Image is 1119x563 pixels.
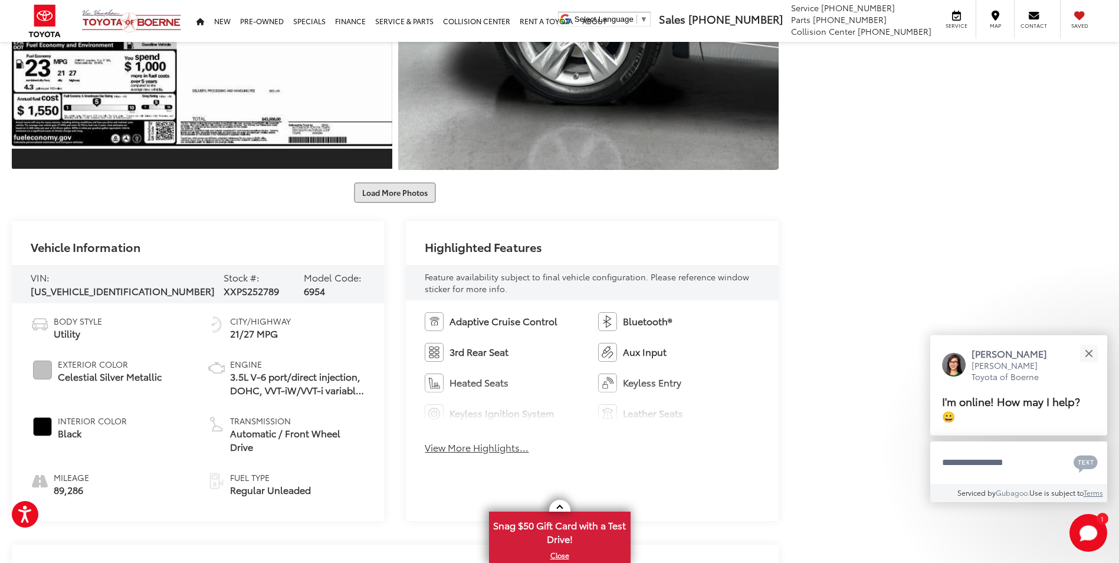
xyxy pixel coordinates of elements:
[1084,487,1103,497] a: Terms
[425,312,444,331] img: Adaptive Cruise Control
[230,415,366,427] span: Transmission
[1070,449,1101,476] button: Chat with SMS
[972,347,1059,360] p: [PERSON_NAME]
[207,315,226,334] img: Fuel Economy
[1076,341,1101,366] button: Close
[1069,514,1107,552] svg: Start Chat
[791,2,819,14] span: Service
[230,370,366,397] span: 3.5L V-6 port/direct injection, DOHC, VVT-iW/VVT-i variable valve control, regular unleaded, engi...
[230,327,291,341] span: 21/27 MPG
[425,240,542,253] h2: Highlighted Features
[425,271,749,294] span: Feature availability subject to final vehicle configuration. Please reference window sticker for ...
[688,11,783,27] span: [PHONE_NUMBER]
[354,182,436,203] button: Load More Photos
[598,343,617,362] img: Aux Input
[598,312,617,331] img: Bluetooth®
[1067,22,1092,30] span: Saved
[575,15,634,24] span: Select Language
[982,22,1008,30] span: Map
[33,361,52,379] span: #C0C0C0
[230,315,291,327] span: City/Highway
[1074,454,1098,473] svg: Text
[490,513,629,549] span: Snag $50 Gift Card with a Test Drive!
[31,270,50,284] span: VIN:
[821,2,895,14] span: [PHONE_NUMBER]
[54,315,102,327] span: Body Style
[230,427,366,454] span: Automatic / Front Wheel Drive
[957,487,996,497] span: Serviced by
[1069,514,1107,552] button: Toggle Chat Window
[230,483,311,497] span: Regular Unleaded
[943,22,970,30] span: Service
[33,417,52,436] span: #000000
[425,441,529,454] button: View More Highlights...
[58,358,162,370] span: Exterior Color
[58,415,127,427] span: Interior Color
[230,358,366,370] span: Engine
[54,327,102,341] span: Utility
[58,370,162,384] span: Celestial Silver Metallic
[858,25,931,37] span: [PHONE_NUMBER]
[31,472,48,488] i: mileage icon
[659,11,685,27] span: Sales
[640,15,648,24] span: ▼
[230,472,311,483] span: Fuel Type
[224,284,279,297] span: XXPS252789
[813,14,887,25] span: [PHONE_NUMBER]
[58,427,127,440] span: Black
[81,9,182,33] img: Vic Vaughan Toyota of Boerne
[304,270,362,284] span: Model Code:
[449,345,508,359] span: 3rd Rear Seat
[1029,487,1084,497] span: Use is subject to
[623,315,672,328] span: Bluetooth®
[623,345,667,359] span: Aux Input
[791,14,810,25] span: Parts
[996,487,1029,497] a: Gubagoo.
[930,335,1107,502] div: Close[PERSON_NAME][PERSON_NAME] Toyota of BoerneI'm online! How may I help? 😀Type your messageCha...
[791,25,855,37] span: Collision Center
[942,394,1080,424] span: I'm online! How may I help? 😀
[1020,22,1047,30] span: Contact
[425,374,444,392] img: Heated Seats
[54,472,89,483] span: Mileage
[930,441,1107,484] textarea: Type your message
[1101,516,1104,521] span: 1
[54,483,89,497] span: 89,286
[425,343,444,362] img: 3rd Rear Seat
[449,315,557,328] span: Adaptive Cruise Control
[304,284,325,297] span: 6954
[598,374,617,392] img: Keyless Entry
[972,360,1059,383] p: [PERSON_NAME] Toyota of Boerne
[636,15,637,24] span: ​
[31,240,140,253] h2: Vehicle Information
[31,284,215,297] span: [US_VEHICLE_IDENTIFICATION_NUMBER]
[224,270,260,284] span: Stock #:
